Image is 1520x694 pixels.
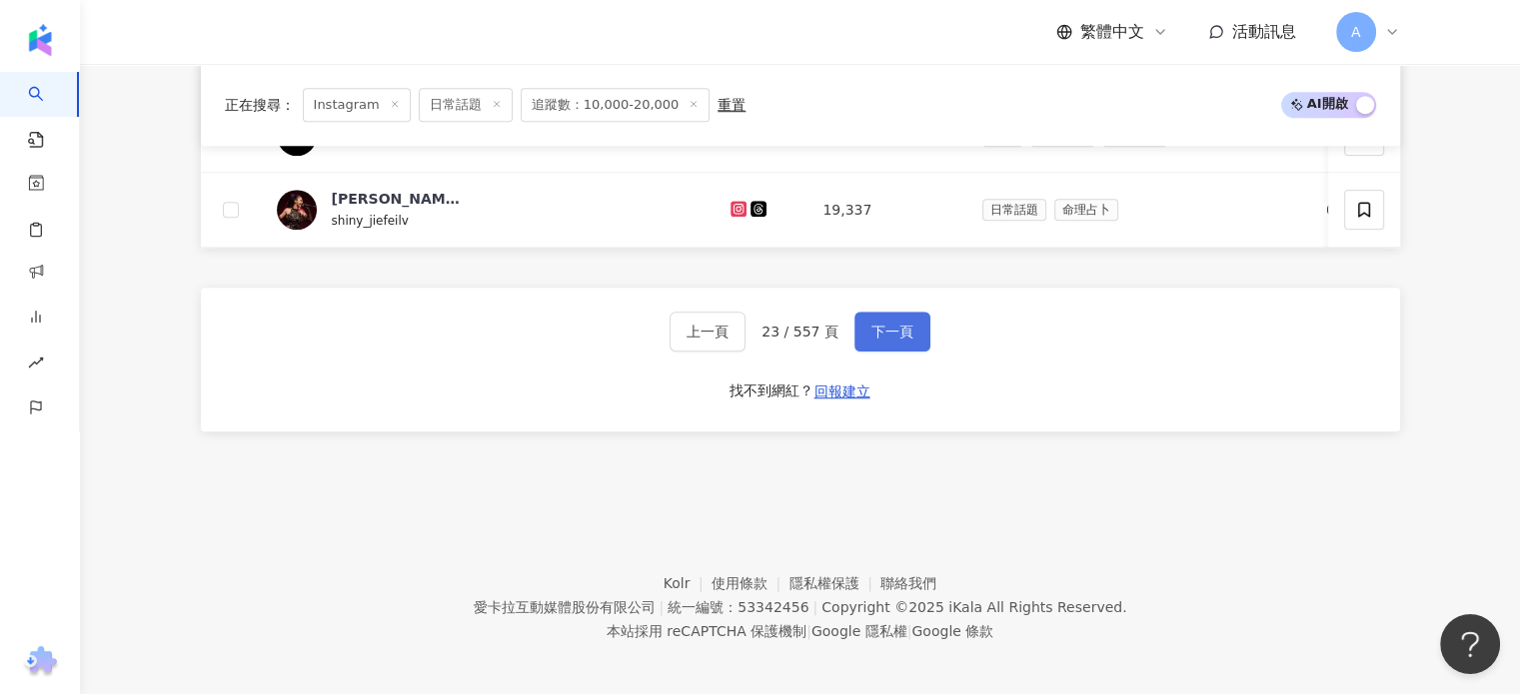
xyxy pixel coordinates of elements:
span: rise [28,343,44,387]
span: A [1351,21,1361,43]
td: 19,337 [806,173,965,248]
span: 日常話題 [419,88,513,122]
div: 找不到網紅？ [730,381,813,401]
span: 日常話題 [982,199,1046,221]
iframe: Help Scout Beacon - Open [1440,614,1500,674]
span: 活動訊息 [1232,22,1296,41]
button: 回報建立 [813,375,871,407]
button: 上一頁 [670,312,746,351]
span: Instagram [303,88,411,122]
div: Copyright © 2025 All Rights Reserved. [821,599,1126,615]
a: Google 條款 [911,623,993,639]
span: | [812,599,817,615]
div: 0.26% [1326,199,1388,221]
button: 下一頁 [854,312,930,351]
span: 本站採用 reCAPTCHA 保護機制 [607,619,993,643]
span: | [907,623,912,639]
span: shiny_jiefeilv [332,214,409,228]
a: 聯絡我們 [880,575,936,591]
a: 使用條款 [712,575,789,591]
div: 重置 [718,97,746,113]
span: 正在搜尋 ： [225,97,295,113]
span: 追蹤數：10,000-20,000 [521,88,711,122]
a: Kolr [664,575,712,591]
span: 23 / 557 頁 [761,324,838,340]
img: chrome extension [21,646,60,678]
span: 下一頁 [871,324,913,340]
span: | [659,599,664,615]
div: [PERSON_NAME] [332,189,462,209]
a: KOL Avatar[PERSON_NAME]shiny_jiefeilv [277,189,700,231]
img: logo icon [24,24,56,56]
span: 繁體中文 [1080,21,1144,43]
a: Google 隱私權 [811,623,907,639]
a: 隱私權保護 [789,575,881,591]
a: iKala [948,599,982,615]
span: | [806,623,811,639]
a: search [28,72,68,150]
span: 命理占卜 [1054,199,1118,221]
img: KOL Avatar [277,190,317,230]
div: 愛卡拉互動媒體股份有限公司 [473,599,655,615]
span: 上一頁 [687,324,729,340]
span: 回報建立 [814,383,870,399]
div: 統一編號：53342456 [668,599,808,615]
